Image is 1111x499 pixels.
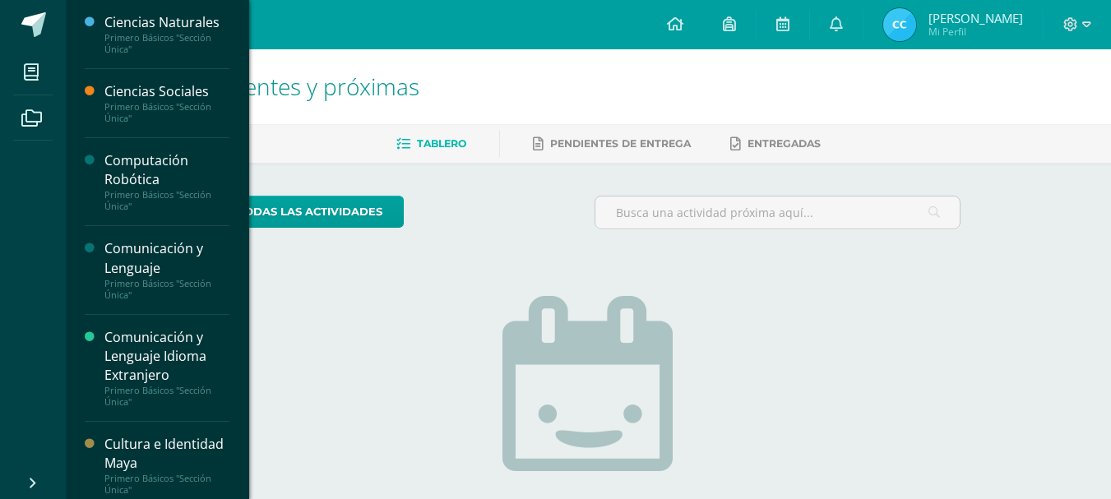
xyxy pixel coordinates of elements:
[104,385,229,408] div: Primero Básicos "Sección Única"
[928,10,1023,26] span: [PERSON_NAME]
[104,278,229,301] div: Primero Básicos "Sección Única"
[104,82,229,101] div: Ciencias Sociales
[104,151,229,212] a: Computación RobóticaPrimero Básicos "Sección Única"
[104,189,229,212] div: Primero Básicos "Sección Única"
[550,137,691,150] span: Pendientes de entrega
[104,101,229,124] div: Primero Básicos "Sección Única"
[417,137,466,150] span: Tablero
[595,196,960,229] input: Busca una actividad próxima aquí...
[104,13,229,55] a: Ciencias NaturalesPrimero Básicos "Sección Única"
[883,8,916,41] img: c8c2dfb125030ef087c5f6555b0d8f7a.png
[396,131,466,157] a: Tablero
[104,151,229,189] div: Computación Robótica
[216,196,404,228] a: todas las Actividades
[104,13,229,32] div: Ciencias Naturales
[533,131,691,157] a: Pendientes de entrega
[104,435,229,496] a: Cultura e Identidad MayaPrimero Básicos "Sección Única"
[86,71,419,102] span: Actividades recientes y próximas
[928,25,1023,39] span: Mi Perfil
[104,82,229,124] a: Ciencias SocialesPrimero Básicos "Sección Única"
[104,473,229,496] div: Primero Básicos "Sección Única"
[104,328,229,408] a: Comunicación y Lenguaje Idioma ExtranjeroPrimero Básicos "Sección Única"
[730,131,821,157] a: Entregadas
[104,32,229,55] div: Primero Básicos "Sección Única"
[104,239,229,277] div: Comunicación y Lenguaje
[748,137,821,150] span: Entregadas
[104,239,229,300] a: Comunicación y LenguajePrimero Básicos "Sección Única"
[104,328,229,385] div: Comunicación y Lenguaje Idioma Extranjero
[104,435,229,473] div: Cultura e Identidad Maya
